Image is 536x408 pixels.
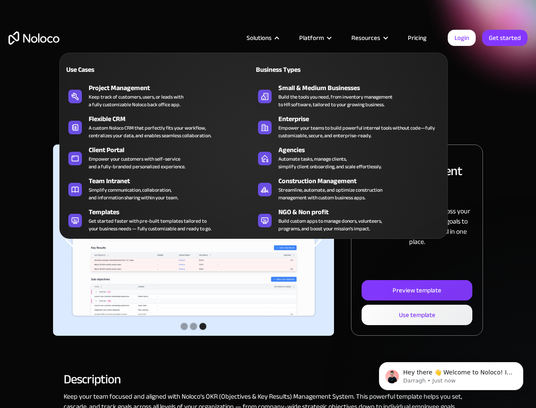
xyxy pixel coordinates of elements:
[8,31,59,45] a: home
[254,174,443,203] a: Construction ManagementStreamline, automate, and optimize constructionmanagement with custom busi...
[278,176,447,186] div: Construction Management
[254,112,443,141] a: EnterpriseEmpower your teams to build powerful internal tools without code—fully customizable, se...
[181,323,188,330] div: Show slide 1 of 3
[278,145,447,155] div: Agencies
[289,32,341,43] div: Platform
[64,59,253,79] a: Use Cases
[299,32,324,43] div: Platform
[247,32,272,43] div: Solutions
[278,186,382,201] div: Streamline, automate, and optimize construction management with custom business apps.
[278,155,382,170] div: Automate tasks, manage clients, simplify client onboarding, and scale effortlessly.
[53,144,87,336] div: previous slide
[53,144,334,336] div: 3 of 3
[278,217,382,232] div: Build custom apps to manage donors, volunteers, programs, and boost your mission’s impact.
[89,83,257,93] div: Project Management
[362,280,472,300] a: Preview template
[362,206,472,247] p: Track and align objectives across your company — from high-level goals to individual contribution...
[64,375,472,383] h2: Description
[89,114,257,124] div: Flexible CRM
[64,65,155,75] div: Use Cases
[448,30,476,46] a: Login
[366,344,536,404] iframe: Intercom notifications message
[254,59,443,79] a: Business Types
[482,30,528,46] a: Get started
[190,323,197,330] div: Show slide 2 of 3
[278,207,447,217] div: NGO & Non profit
[64,112,253,141] a: Flexible CRMA custom Noloco CRM that perfectly fits your workflow,centralizes your data, and enab...
[362,305,472,325] a: Use template
[254,81,443,110] a: Small & Medium BusinessesBuild the tools you need, from inventory managementto HR software, tailo...
[89,124,211,139] div: A custom Noloco CRM that perfectly fits your workflow, centralizes your data, and enables seamles...
[300,144,334,336] div: next slide
[89,145,257,155] div: Client Portal
[254,65,345,75] div: Business Types
[64,143,253,172] a: Client PortalEmpower your customers with self-serviceand a fully-branded personalized experience.
[254,143,443,172] a: AgenciesAutomate tasks, manage clients,simplify client onboarding, and scale effortlessly.
[89,217,211,232] div: Get started faster with pre-built templates tailored to your business needs — fully customizable ...
[278,83,447,93] div: Small & Medium Businesses
[53,144,334,336] div: carousel
[64,81,253,110] a: Project ManagementKeep track of customers, users, or leads witha fully customizable Noloco back o...
[89,176,257,186] div: Team Intranet
[399,309,435,320] div: Use template
[393,285,441,296] div: Preview template
[278,114,447,124] div: Enterprise
[236,32,289,43] div: Solutions
[64,174,253,203] a: Team IntranetSimplify communication, collaboration,and information sharing within your team.
[59,41,448,239] nav: Solutions
[278,124,439,139] div: Empower your teams to build powerful internal tools without code—fully customizable, secure, and ...
[89,155,185,170] div: Empower your customers with self-service and a fully-branded personalized experience.
[89,207,257,217] div: Templates
[89,186,178,201] div: Simplify communication, collaboration, and information sharing within your team.
[89,93,183,108] div: Keep track of customers, users, or leads with a fully customizable Noloco back office app.
[351,32,380,43] div: Resources
[397,32,437,43] a: Pricing
[254,205,443,234] a: NGO & Non profitBuild custom apps to manage donors, volunteers,programs, and boost your mission’s...
[278,93,393,108] div: Build the tools you need, from inventory management to HR software, tailored to your growing busi...
[64,205,253,234] a: TemplatesGet started faster with pre-built templates tailored toyour business needs — fully custo...
[341,32,397,43] div: Resources
[199,323,206,330] div: Show slide 3 of 3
